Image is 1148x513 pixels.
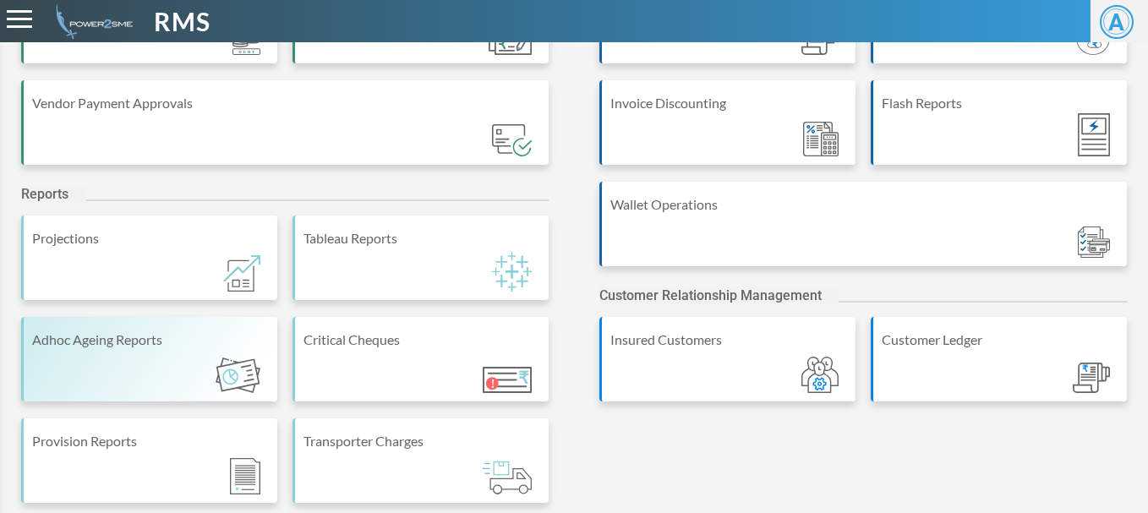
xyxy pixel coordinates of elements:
img: Module_ic [492,252,532,292]
img: Module_ic [230,458,260,495]
img: Module_ic [803,122,839,157]
div: Invoice Discounting [610,93,847,113]
a: Adhoc Ageing Reports Module_ic [21,317,277,418]
div: Customer Ledger [882,330,1118,350]
img: Module_ic [223,255,260,292]
a: Critical Cheques Module_ic [292,317,549,418]
img: Module_ic [216,357,260,393]
div: Adhoc Ageing Reports [32,330,269,350]
img: admin [49,4,133,39]
a: Customer Ledger Module_ic [871,317,1127,418]
img: Module_ic [1073,363,1110,394]
h2: Reports [21,186,85,202]
a: Wallet Operations Module_ic [599,182,1127,283]
a: Projections Module_ic [21,216,277,317]
a: Insured Customers Module_ic [599,317,856,418]
a: Vendor Payment Approvals Module_ic [21,80,549,182]
span: A [1100,5,1134,39]
div: Flash Reports [882,93,1118,113]
img: Module_ic [801,357,839,393]
div: Transporter Charges [303,431,540,451]
span: RMS [154,3,210,41]
img: Module_ic [1078,113,1110,156]
h2: Customer Relationship Management [599,287,839,303]
div: Wallet Operations [610,194,1118,215]
img: Module_ic [492,124,532,156]
a: Tableau Reports Module_ic [292,216,549,317]
img: Module_ic [1078,226,1110,258]
a: Invoice Discounting Module_ic [599,80,856,182]
img: Module_ic [483,461,532,494]
a: Flash Reports Module_ic [871,80,1127,182]
div: Projections [32,228,269,248]
div: Provision Reports [32,431,269,451]
div: Vendor Payment Approvals [32,93,540,113]
div: Critical Cheques [303,330,540,350]
div: Insured Customers [610,330,847,350]
img: Module_ic [483,367,532,393]
div: Tableau Reports [303,228,540,248]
